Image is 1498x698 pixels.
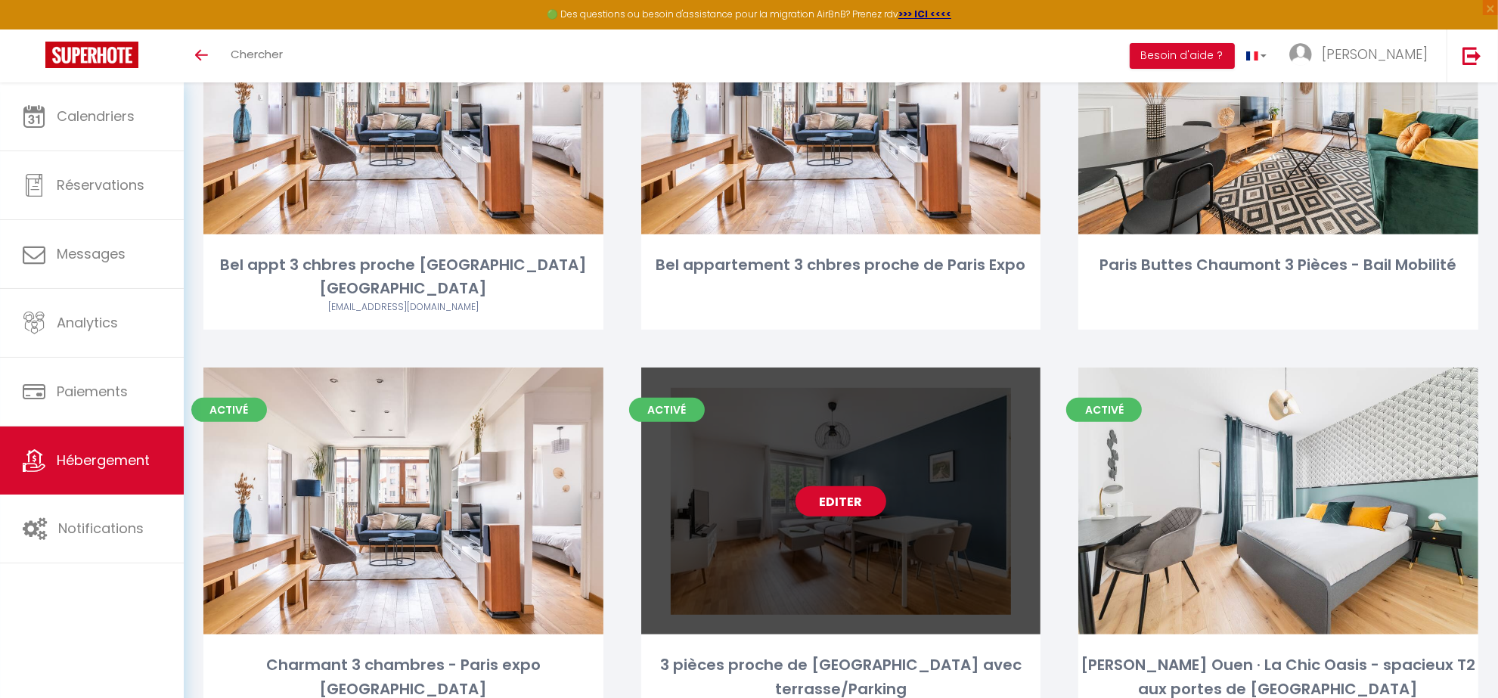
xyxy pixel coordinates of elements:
div: Bel appt 3 chbres proche [GEOGRAPHIC_DATA] [GEOGRAPHIC_DATA] [203,253,603,301]
a: Chercher [219,29,294,82]
span: Réservations [57,175,144,194]
a: >>> ICI <<<< [898,8,951,20]
span: Activé [1066,398,1142,422]
img: ... [1289,43,1312,66]
span: Messages [57,244,126,263]
span: Hébergement [57,451,150,470]
span: [PERSON_NAME] [1322,45,1428,64]
a: Editer [796,486,886,517]
img: logout [1462,46,1481,65]
span: Calendriers [57,107,135,126]
div: Airbnb [203,300,603,315]
div: Paris Buttes Chaumont 3 Pièces - Bail Mobilité [1078,253,1478,277]
div: Bel appartement 3 chbres proche de Paris Expo [641,253,1041,277]
img: Super Booking [45,42,138,68]
span: Notifications [58,519,144,538]
a: ... [PERSON_NAME] [1278,29,1447,82]
span: Chercher [231,46,283,62]
span: Analytics [57,313,118,332]
span: Activé [629,398,705,422]
button: Besoin d'aide ? [1130,43,1235,69]
span: Paiements [57,382,128,401]
span: Activé [191,398,267,422]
